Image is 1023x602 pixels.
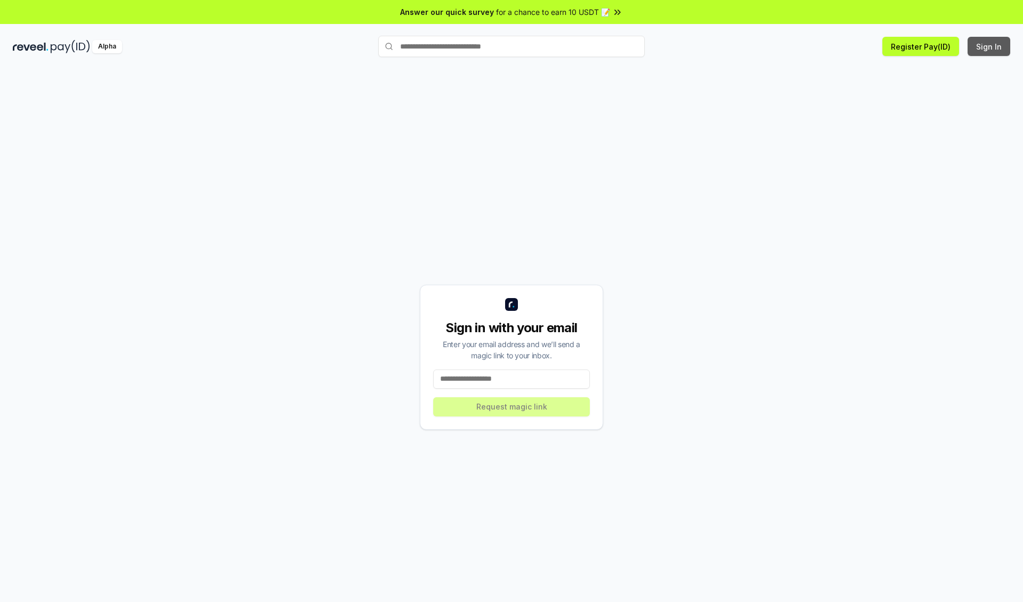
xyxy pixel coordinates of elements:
[13,40,48,53] img: reveel_dark
[51,40,90,53] img: pay_id
[92,40,122,53] div: Alpha
[400,6,494,18] span: Answer our quick survey
[882,37,959,56] button: Register Pay(ID)
[433,319,590,336] div: Sign in with your email
[496,6,610,18] span: for a chance to earn 10 USDT 📝
[505,298,518,311] img: logo_small
[968,37,1010,56] button: Sign In
[433,339,590,361] div: Enter your email address and we’ll send a magic link to your inbox.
